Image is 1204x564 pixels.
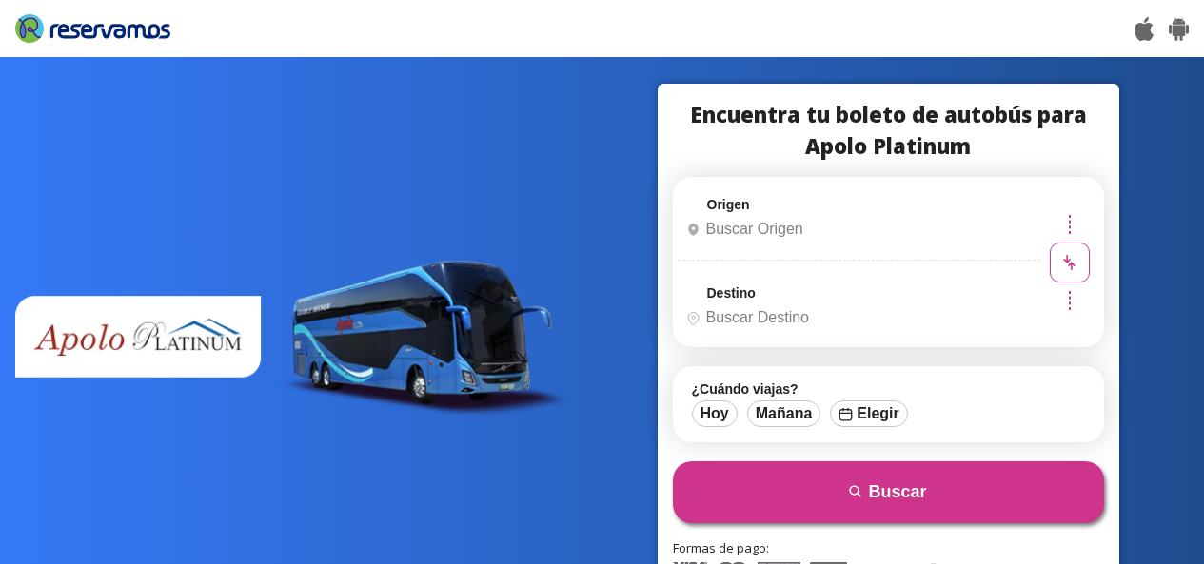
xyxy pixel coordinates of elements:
[707,285,756,301] label: Destino
[679,294,1035,341] input: Buscar Destino
[1169,17,1189,41] img: Play Store
[15,251,568,428] img: bus apolo platinum
[673,539,1104,558] p: Formas de pago:
[692,381,1085,397] label: ¿Cuándo viajas?
[679,205,1035,253] input: Buscar Origen
[707,197,750,212] label: Origen
[673,99,1104,162] h1: Encuentra tu boleto de autobús para Apolo Platinum
[747,400,821,427] button: Mañana
[1135,17,1154,41] img: App Store
[692,400,738,427] button: Hoy
[673,461,1104,523] button: Buscar
[830,400,907,427] button: Elegir
[15,14,170,43] img: Reservamos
